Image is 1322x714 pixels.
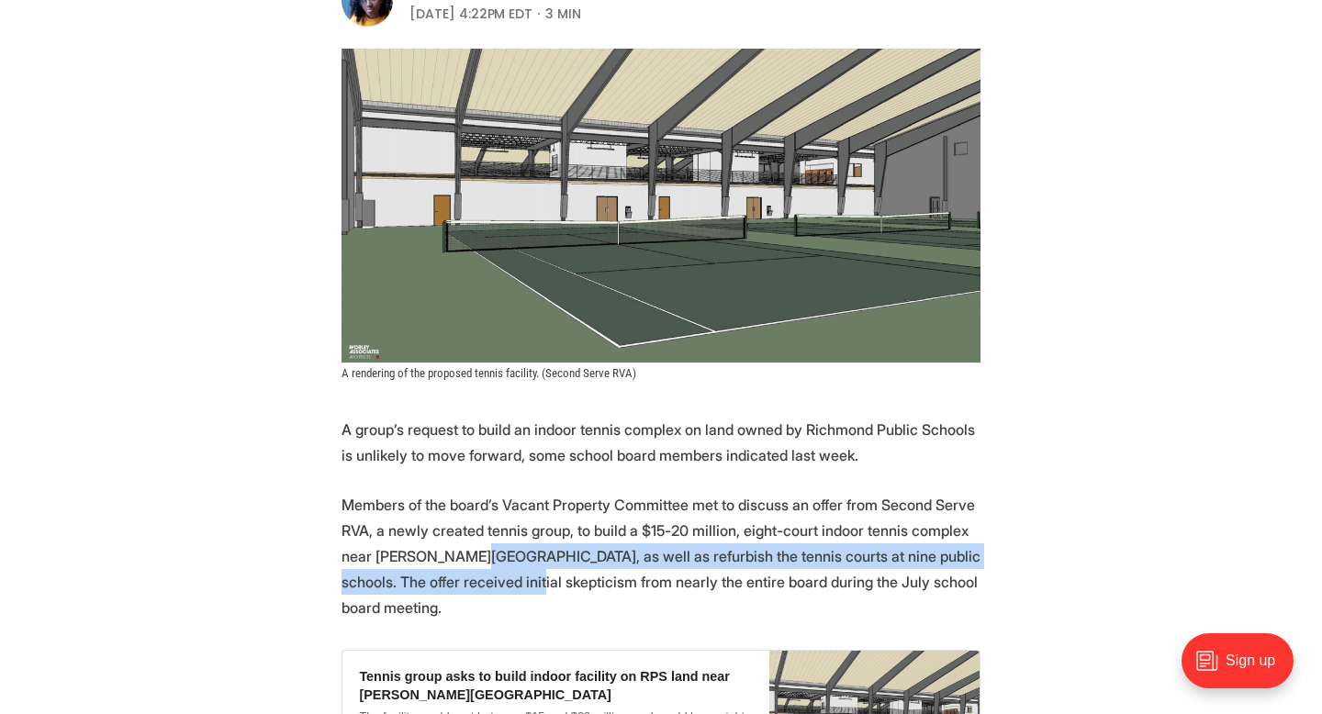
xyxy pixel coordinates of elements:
[342,49,980,363] img: RPS leaning towards no on tennis group’s proposal
[545,3,581,25] span: 3 min
[342,366,636,380] span: A rendering of the proposed tennis facility. (Second Serve RVA)
[342,492,980,620] p: Members of the board’s Vacant Property Committee met to discuss an offer from Second Serve RVA, a...
[359,667,752,704] div: Tennis group asks to build indoor facility on RPS land near [PERSON_NAME][GEOGRAPHIC_DATA]
[1166,624,1322,714] iframe: portal-trigger
[409,3,532,25] time: [DATE] 4:22PM EDT
[342,417,980,468] p: A group’s request to build an indoor tennis complex on land owned by Richmond Public Schools is u...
